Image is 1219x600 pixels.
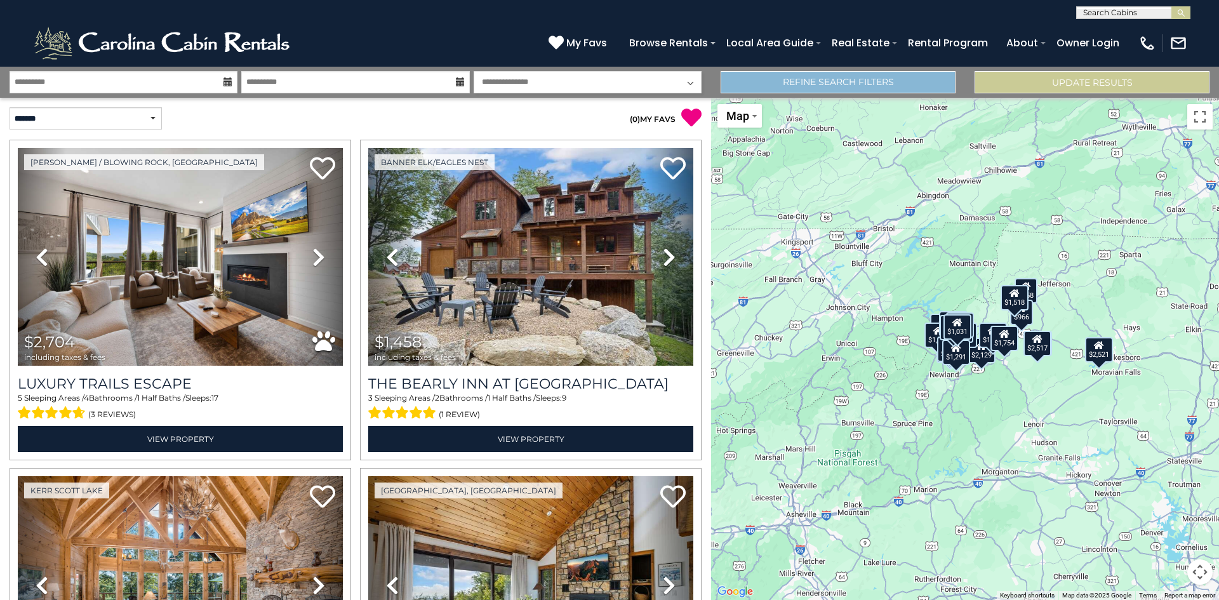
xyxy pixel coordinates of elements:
[566,35,607,51] span: My Favs
[714,583,756,600] img: Google
[1139,592,1157,599] a: Terms (opens in new tab)
[310,156,335,183] a: Add to favorites
[714,583,756,600] a: Open this area in Google Maps (opens a new window)
[924,322,952,347] div: $1,299
[18,375,343,392] a: Luxury Trails Escape
[368,426,693,452] a: View Property
[88,406,136,423] span: (3 reviews)
[562,393,566,403] span: 9
[825,32,896,54] a: Real Estate
[1085,337,1113,362] div: $2,521
[1000,32,1044,54] a: About
[368,148,693,366] img: thumbnail_167078144.jpeg
[375,154,495,170] a: Banner Elk/Eagles Nest
[717,104,762,128] button: Change map style
[84,393,89,403] span: 4
[975,71,1209,93] button: Update Results
[375,353,456,361] span: including taxes & fees
[1164,592,1215,599] a: Report a map error
[18,392,343,423] div: Sleeping Areas / Bathrooms / Sleeps:
[632,114,637,124] span: 0
[1062,592,1131,599] span: Map data ©2025 Google
[18,426,343,452] a: View Property
[720,32,820,54] a: Local Area Guide
[375,333,422,351] span: $1,458
[726,109,749,123] span: Map
[721,71,956,93] a: Refine Search Filters
[946,312,974,338] div: $1,482
[310,484,335,511] a: Add to favorites
[1015,277,1037,303] div: $958
[630,114,676,124] a: (0)MY FAVS
[1001,284,1029,310] div: $1,518
[630,114,640,124] span: ( )
[990,326,1018,351] div: $1,754
[1169,34,1187,52] img: mail-regular-white.png
[375,483,563,498] a: [GEOGRAPHIC_DATA], [GEOGRAPHIC_DATA]
[1000,591,1055,600] button: Keyboard shortcuts
[368,393,373,403] span: 3
[137,393,185,403] span: 1 Half Baths /
[942,339,970,364] div: $1,291
[439,406,480,423] span: (1 review)
[488,393,536,403] span: 1 Half Baths /
[435,393,439,403] span: 2
[979,322,1007,347] div: $1,031
[24,353,105,361] span: including taxes & fees
[623,32,714,54] a: Browse Rentals
[368,392,693,423] div: Sleeping Areas / Bathrooms / Sleeps:
[368,375,693,392] h3: The Bearly Inn at Eagles Nest
[1187,559,1213,585] button: Map camera controls
[940,314,968,340] div: $1,142
[1138,34,1156,52] img: phone-regular-white.png
[943,314,971,340] div: $1,031
[549,35,610,51] a: My Favs
[1187,104,1213,130] button: Toggle fullscreen view
[902,32,994,54] a: Rental Program
[937,336,965,361] div: $1,158
[939,311,967,337] div: $1,509
[660,156,686,183] a: Add to favorites
[24,483,109,498] a: Kerr Scott Lake
[660,484,686,511] a: Add to favorites
[211,393,218,403] span: 17
[1023,331,1051,356] div: $2,517
[968,337,996,363] div: $2,129
[18,148,343,366] img: thumbnail_168695581.jpeg
[24,154,264,170] a: [PERSON_NAME] / Blowing Rock, [GEOGRAPHIC_DATA]
[368,375,693,392] a: The Bearly Inn at [GEOGRAPHIC_DATA]
[24,333,75,351] span: $2,704
[1010,299,1033,324] div: $966
[32,24,295,62] img: White-1-2.png
[18,393,22,403] span: 5
[1050,32,1126,54] a: Owner Login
